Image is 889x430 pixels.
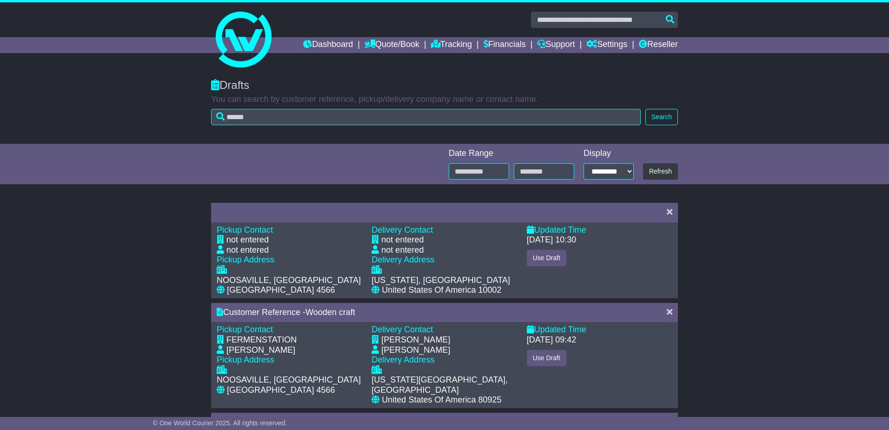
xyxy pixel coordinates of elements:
button: Refresh [643,163,678,180]
div: Display [584,148,634,159]
div: [GEOGRAPHIC_DATA] 4566 [227,285,335,296]
div: Customer Reference - [217,308,657,318]
div: [US_STATE][GEOGRAPHIC_DATA], [GEOGRAPHIC_DATA] [372,375,517,395]
div: not entered [381,235,424,245]
div: [PERSON_NAME] [381,335,450,345]
div: United States Of America 10002 [382,285,501,296]
div: Drafts [211,79,678,92]
p: You can search by customer reference, pickup/delivery company name or contact name. [211,94,678,105]
div: [GEOGRAPHIC_DATA] 4566 [227,385,335,396]
span: Delivery Contact [372,325,433,334]
span: © One World Courier 2025. All rights reserved. [153,419,287,427]
div: NOOSAVILLE, [GEOGRAPHIC_DATA] [217,375,361,385]
span: Delivery Contact [372,225,433,235]
div: NOOSAVILLE, [GEOGRAPHIC_DATA] [217,275,361,286]
div: [DATE] 10:30 [527,235,577,245]
span: Pickup Contact [217,325,273,334]
div: [PERSON_NAME] [381,345,450,356]
div: [PERSON_NAME] [226,345,295,356]
button: Search [645,109,678,125]
span: Wooden craft [305,308,355,317]
span: Pickup Address [217,255,274,264]
div: Updated Time [527,225,672,235]
a: Settings [586,37,627,53]
div: United States Of America 80925 [382,395,501,405]
div: FERMENSTATION [226,335,297,345]
a: Quote/Book [365,37,419,53]
button: Use Draft [527,350,566,366]
a: Dashboard [303,37,353,53]
div: not entered [381,245,424,255]
div: Date Range [449,148,574,159]
span: Delivery Address [372,255,434,264]
a: Reseller [639,37,678,53]
div: not entered [226,245,269,255]
span: Delivery Address [372,355,434,364]
a: Support [537,37,575,53]
span: Pickup Address [217,355,274,364]
div: [DATE] 09:42 [527,335,577,345]
a: Financials [484,37,526,53]
span: Pickup Contact [217,225,273,235]
div: [US_STATE], [GEOGRAPHIC_DATA] [372,275,510,286]
button: Use Draft [527,250,566,266]
a: Tracking [431,37,472,53]
div: not entered [226,235,269,245]
div: Updated Time [527,325,672,335]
